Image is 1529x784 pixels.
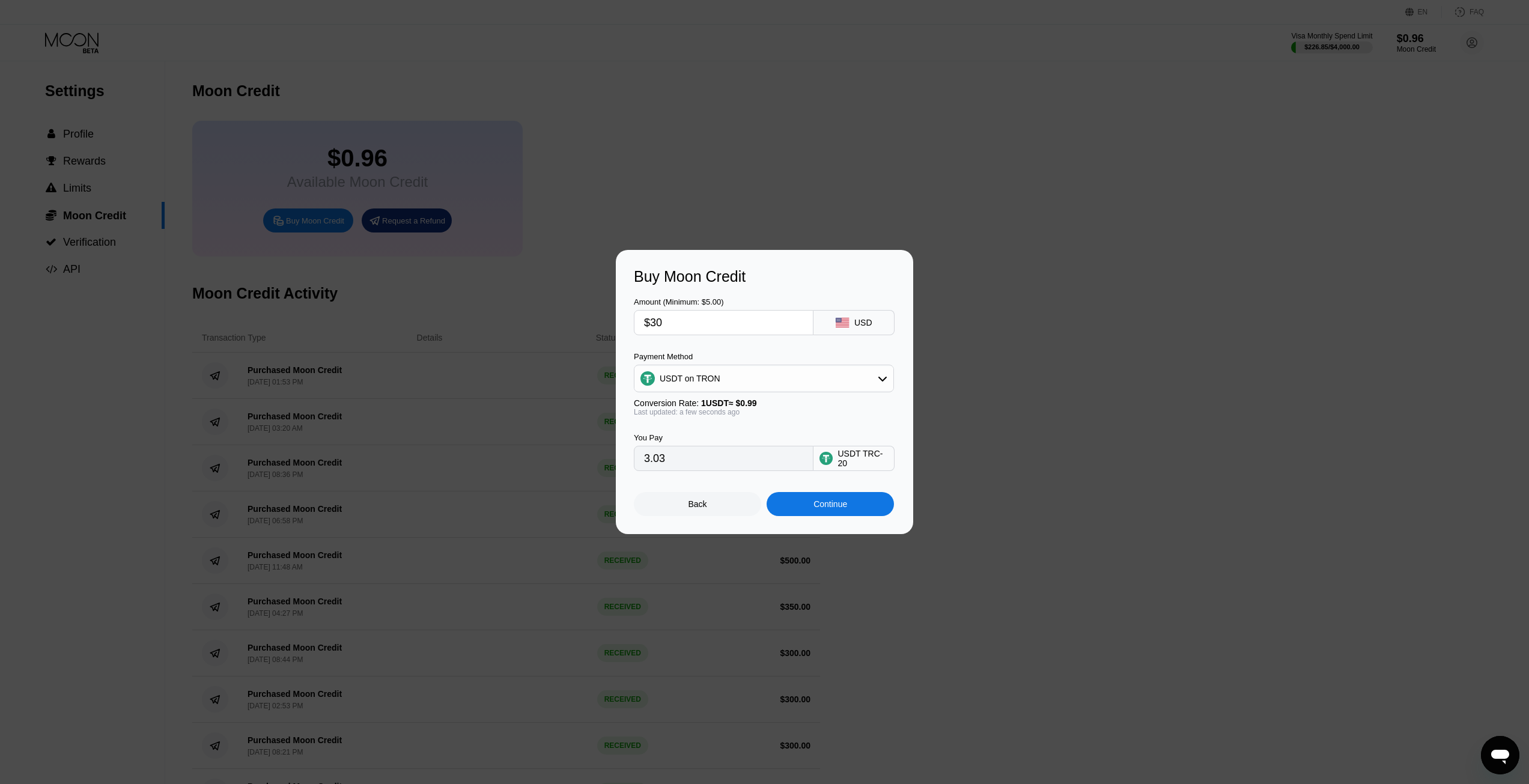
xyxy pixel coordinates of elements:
[854,318,872,327] div: USD
[813,499,847,509] div: Continue
[701,398,757,408] span: 1 USDT ≈ $0.99
[634,366,893,390] div: USDT on TRON
[634,268,895,285] div: Buy Moon Credit
[634,433,813,442] div: You Pay
[660,374,720,383] div: USDT on TRON
[837,449,888,468] div: USDT TRC-20
[689,499,707,509] div: Back
[634,398,894,408] div: Conversion Rate:
[634,297,813,306] div: Amount (Minimum: $5.00)
[767,492,894,516] div: Continue
[1481,736,1519,774] iframe: Button to launch messaging window, conversation in progress
[634,492,761,516] div: Back
[634,408,894,416] div: Last updated: a few seconds ago
[634,352,894,361] div: Payment Method
[644,311,803,335] input: $0.00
